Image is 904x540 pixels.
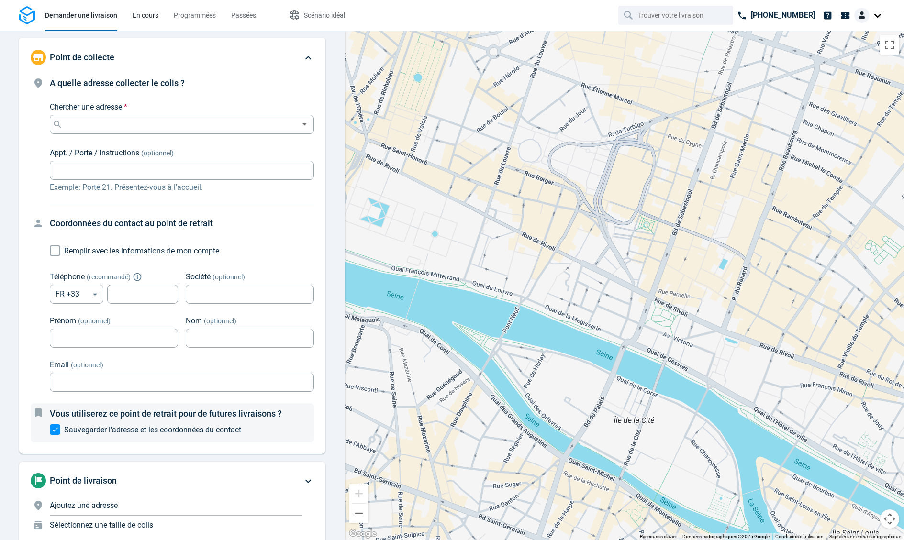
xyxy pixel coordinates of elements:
[50,217,314,230] h4: Coordonnées du contact au point de retrait
[299,119,311,131] button: Open
[231,11,256,19] span: Passées
[45,11,117,19] span: Demander une livraison
[64,246,219,255] span: Remplir avec les informations de mon compte
[50,501,118,510] span: Ajoutez une adresse
[640,533,677,540] button: Raccourcis clavier
[174,11,216,19] span: Programmées
[775,534,824,539] a: Conditions d'utilisation
[186,272,211,281] span: Société
[347,528,379,540] a: Ouvrir cette zone dans Google Maps (dans une nouvelle fenêtre)
[50,52,114,62] span: Point de collecte
[204,317,236,325] span: (optionnel)
[50,520,153,529] span: Sélectionnez une taille de colis
[349,484,368,503] button: Zoom avant
[349,504,368,523] button: Zoom arrière
[50,78,185,88] span: A quelle adresse collecter le colis ?
[50,360,69,369] span: Email
[829,534,901,539] a: Signaler une erreur cartographique
[733,6,819,25] a: [PHONE_NUMBER]
[134,274,140,280] button: Explain "Recommended"
[87,273,131,281] span: ( recommandé )
[50,408,282,419] span: Vous utiliserez ce point de retrait pour de futures livraisons ?
[212,273,245,281] span: (optionnel)
[50,148,139,157] span: Appt. / Porte / Instructions
[854,8,870,23] img: Client
[141,149,174,157] span: (optionnel)
[50,475,117,485] span: Point de livraison
[19,6,35,25] img: Logo
[64,425,241,434] span: Sauvegarder l'adresse et les coordonnées du contact
[880,509,899,529] button: Commandes de la caméra de la carte
[751,10,815,21] p: [PHONE_NUMBER]
[682,534,770,539] span: Données cartographiques ©2025 Google
[78,317,111,325] span: (optionnel)
[50,316,76,325] span: Prénom
[638,6,715,24] input: Trouver votre livraison
[50,102,122,111] span: Chercher une adresse
[19,77,325,454] div: Point de collecte
[880,35,899,55] button: Passer en plein écran
[19,38,325,77] div: Point de collecte
[186,316,202,325] span: Nom
[347,528,379,540] img: Google
[71,361,103,369] span: (optionnel)
[50,285,103,304] div: FR +33
[304,11,345,19] span: Scénario idéal
[133,11,158,19] span: En cours
[50,272,85,281] span: Téléphone
[50,182,314,193] p: Exemple: Porte 21. Présentez-vous à l'accueil.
